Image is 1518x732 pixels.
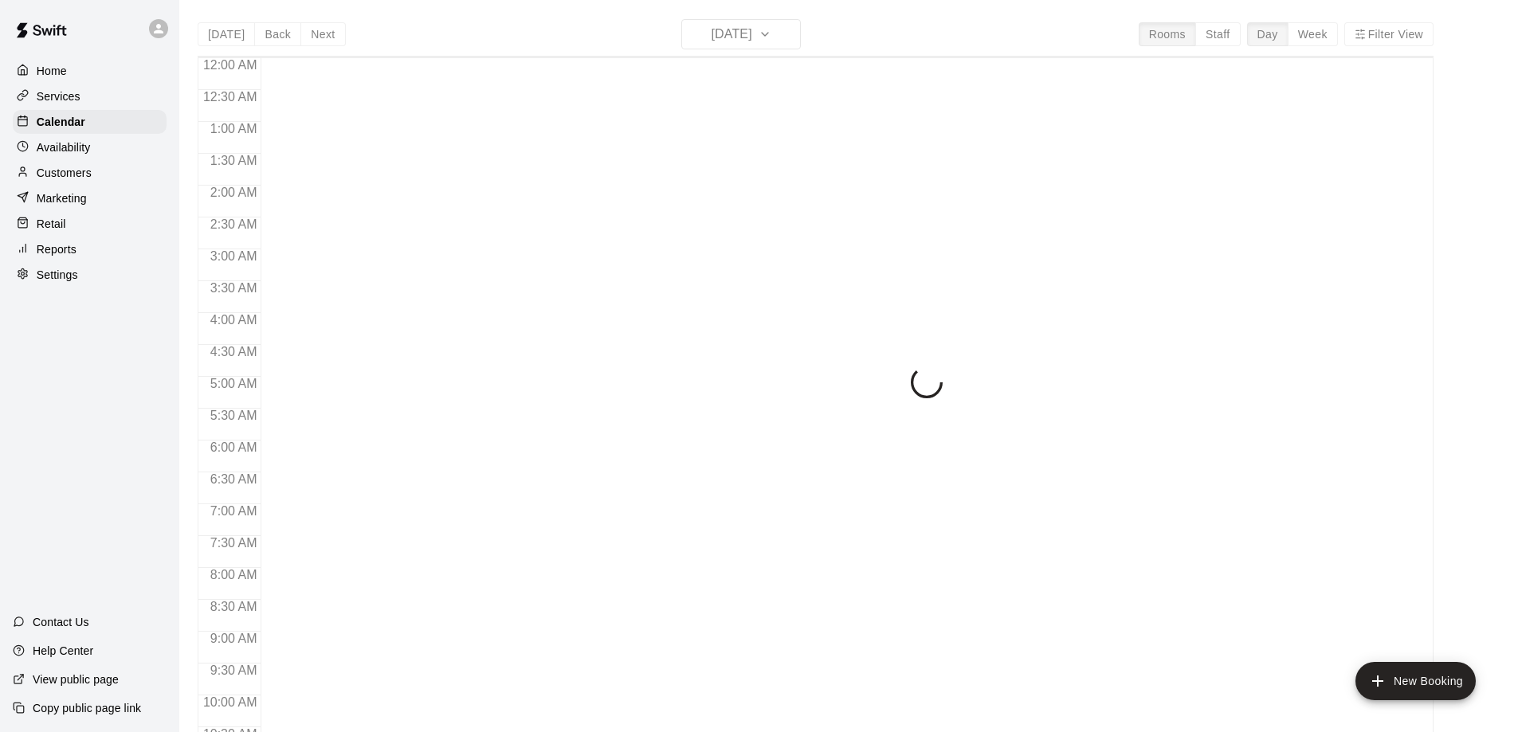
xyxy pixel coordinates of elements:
[37,139,91,155] p: Availability
[13,161,167,185] a: Customers
[206,504,261,518] span: 7:00 AM
[199,90,261,104] span: 12:30 AM
[206,663,261,677] span: 9:30 AM
[199,58,261,72] span: 12:00 AM
[37,267,78,283] p: Settings
[206,568,261,581] span: 8:00 AM
[206,122,261,135] span: 1:00 AM
[206,249,261,263] span: 3:00 AM
[37,216,66,232] p: Retail
[13,212,167,236] a: Retail
[206,313,261,327] span: 4:00 AM
[13,110,167,134] a: Calendar
[206,472,261,486] span: 6:30 AM
[33,614,89,630] p: Contact Us
[206,217,261,231] span: 2:30 AM
[206,632,261,645] span: 9:00 AM
[37,165,92,181] p: Customers
[37,63,67,79] p: Home
[13,84,167,108] a: Services
[206,377,261,390] span: 5:00 AM
[37,241,76,257] p: Reports
[37,88,80,104] p: Services
[37,190,87,206] p: Marketing
[206,440,261,454] span: 6:00 AM
[13,59,167,83] a: Home
[206,409,261,422] span: 5:30 AM
[206,536,261,550] span: 7:30 AM
[13,135,167,159] a: Availability
[206,600,261,613] span: 8:30 AM
[206,345,261,358] span: 4:30 AM
[13,263,167,287] a: Settings
[206,281,261,295] span: 3:30 AM
[33,700,141,716] p: Copy public page link
[13,186,167,210] a: Marketing
[1355,662,1476,700] button: add
[13,237,167,261] a: Reports
[206,186,261,199] span: 2:00 AM
[199,695,261,709] span: 10:00 AM
[206,154,261,167] span: 1:30 AM
[33,643,93,659] p: Help Center
[37,114,85,130] p: Calendar
[33,671,119,687] p: View public page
